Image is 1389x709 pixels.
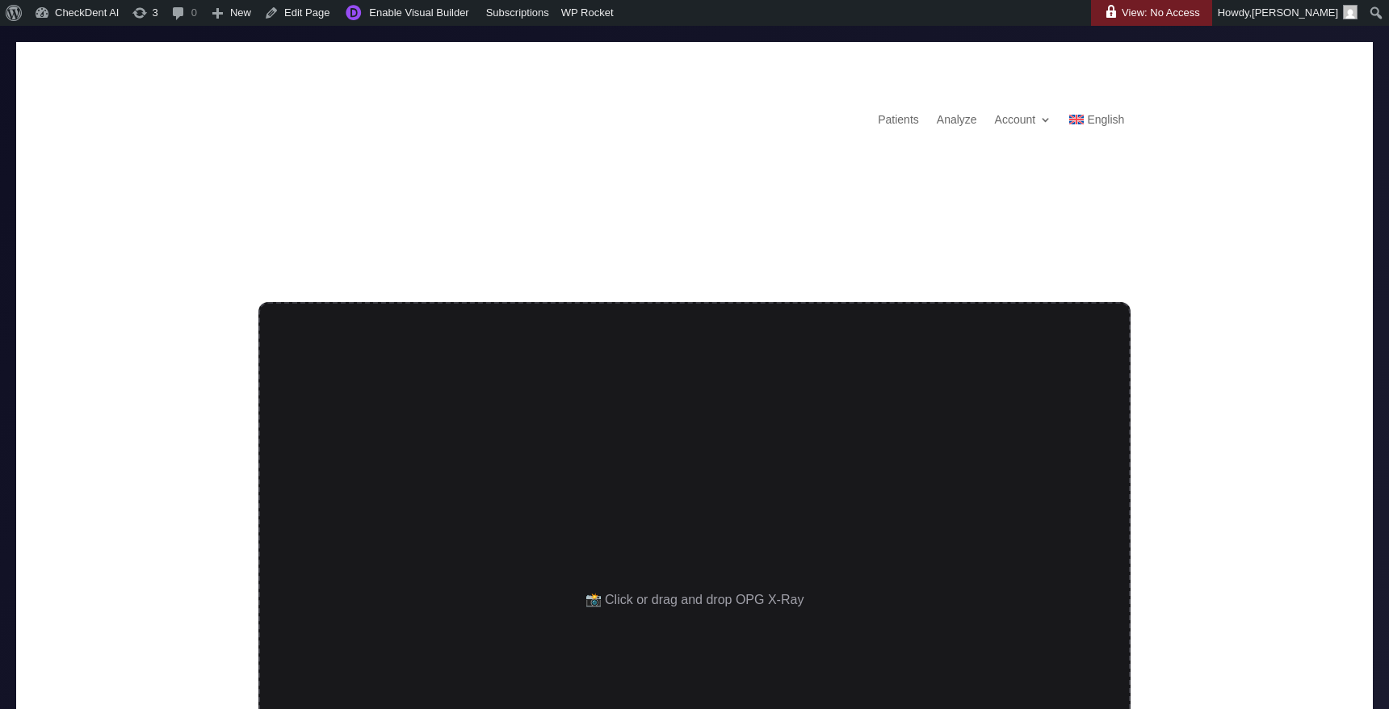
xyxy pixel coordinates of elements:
[1343,5,1358,19] img: Arnav Saha
[937,114,977,132] a: Analyze
[1069,114,1124,132] a: English
[1252,6,1338,19] span: [PERSON_NAME]
[258,107,517,171] img: Checkdent Logo
[878,114,919,132] a: Patients
[1087,114,1124,125] span: English
[995,114,1052,132] a: Account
